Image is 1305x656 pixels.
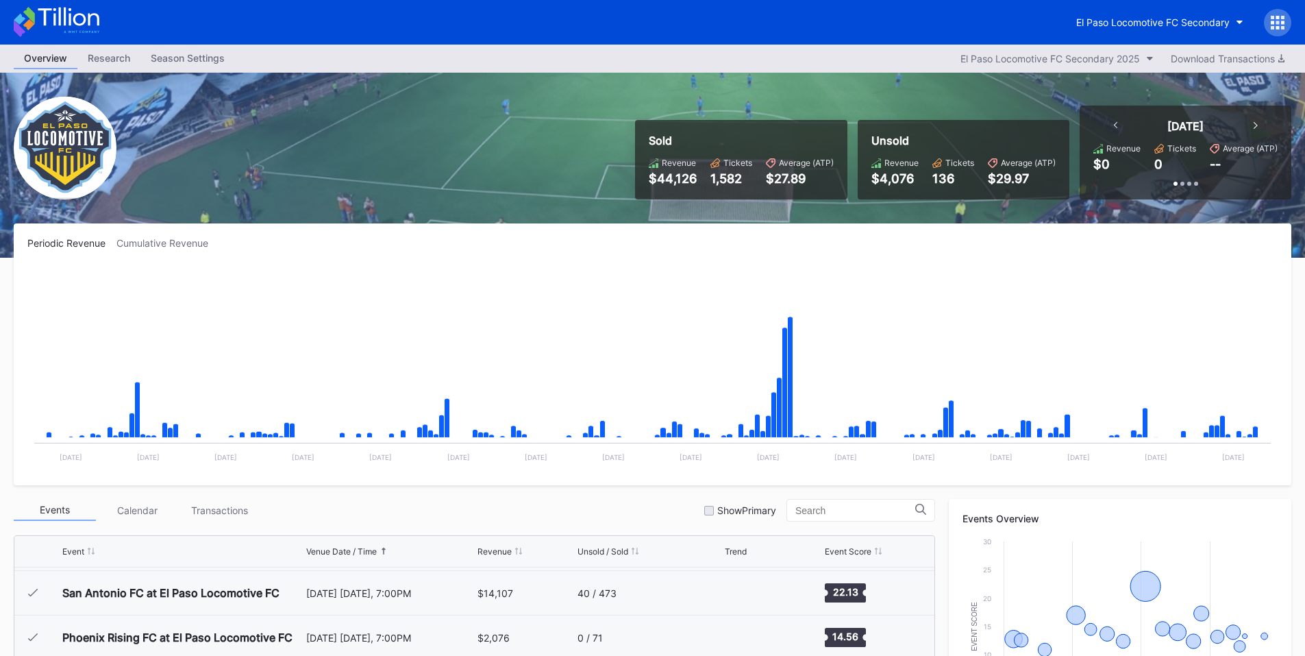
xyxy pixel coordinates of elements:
[1223,143,1278,154] div: Average (ATP)
[825,546,871,557] div: Event Score
[1154,157,1163,171] div: 0
[77,48,140,69] a: Research
[725,546,747,557] div: Trend
[62,546,84,557] div: Event
[292,453,314,461] text: [DATE]
[577,632,603,644] div: 0 / 71
[27,266,1278,472] svg: Chart title
[1145,453,1167,461] text: [DATE]
[710,171,752,186] div: 1,582
[1210,157,1221,171] div: --
[577,587,617,599] div: 40 / 473
[884,158,919,168] div: Revenue
[477,587,513,599] div: $14,107
[649,134,834,147] div: Sold
[1093,157,1110,171] div: $0
[871,134,1056,147] div: Unsold
[779,158,834,168] div: Average (ATP)
[912,453,935,461] text: [DATE]
[832,586,858,598] text: 22.13
[14,500,96,521] div: Events
[945,158,974,168] div: Tickets
[1164,49,1291,68] button: Download Transactions
[306,587,475,599] div: [DATE] [DATE], 7:00PM
[1167,143,1196,154] div: Tickets
[757,453,780,461] text: [DATE]
[62,631,293,644] div: Phoenix Rising FC at El Paso Locomotive FC
[62,586,279,600] div: San Antonio FC at El Paso Locomotive FC
[962,513,1278,524] div: Events Overview
[140,48,235,69] a: Season Settings
[795,505,915,516] input: Search
[77,48,140,68] div: Research
[723,158,752,168] div: Tickets
[932,171,974,186] div: 136
[662,158,696,168] div: Revenue
[27,237,116,249] div: Periodic Revenue
[369,453,392,461] text: [DATE]
[983,566,991,574] text: 25
[725,576,766,610] svg: Chart title
[116,237,219,249] div: Cumulative Revenue
[525,453,547,461] text: [DATE]
[60,453,82,461] text: [DATE]
[96,500,178,521] div: Calendar
[984,622,991,631] text: 15
[14,97,116,199] img: El_Paso_Locomotive_FC_Secondary.png
[140,48,235,68] div: Season Settings
[983,537,991,546] text: 30
[1167,119,1204,133] div: [DATE]
[214,453,237,461] text: [DATE]
[834,453,857,461] text: [DATE]
[1106,143,1141,154] div: Revenue
[988,171,1056,186] div: $29.97
[447,453,470,461] text: [DATE]
[1001,158,1056,168] div: Average (ATP)
[1066,10,1254,35] button: El Paso Locomotive FC Secondary
[602,453,625,461] text: [DATE]
[649,171,697,186] div: $44,126
[137,453,160,461] text: [DATE]
[178,500,260,521] div: Transactions
[832,631,858,642] text: 14.56
[954,49,1160,68] button: El Paso Locomotive FC Secondary 2025
[766,171,834,186] div: $27.89
[960,53,1140,64] div: El Paso Locomotive FC Secondary 2025
[1067,453,1090,461] text: [DATE]
[971,602,978,651] text: Event Score
[1222,453,1245,461] text: [DATE]
[983,594,991,603] text: 20
[990,453,1012,461] text: [DATE]
[717,505,776,516] div: Show Primary
[14,48,77,69] a: Overview
[871,171,919,186] div: $4,076
[477,632,510,644] div: $2,076
[680,453,702,461] text: [DATE]
[1076,16,1230,28] div: El Paso Locomotive FC Secondary
[477,546,512,557] div: Revenue
[306,546,377,557] div: Venue Date / Time
[1171,53,1284,64] div: Download Transactions
[577,546,628,557] div: Unsold / Sold
[306,632,475,644] div: [DATE] [DATE], 7:00PM
[725,620,766,655] svg: Chart title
